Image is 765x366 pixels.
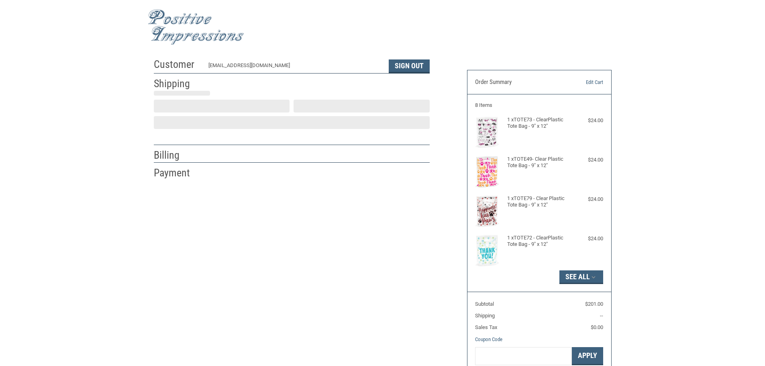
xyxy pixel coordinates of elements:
[571,195,603,203] div: $24.00
[600,313,603,319] span: --
[585,301,603,307] span: $201.00
[571,117,603,125] div: $24.00
[507,195,569,209] h4: 1 x TOTE79 - Clear Plastic Tote Bag - 9" x 12"
[571,156,603,164] div: $24.00
[475,336,502,342] a: Coupon Code
[507,235,569,248] h4: 1 x TOTE72 - ClearPlastic Tote Bag - 9" x 12"
[148,9,244,45] img: Positive Impressions
[208,61,381,73] div: [EMAIL_ADDRESS][DOMAIN_NAME]
[475,347,572,365] input: Gift Certificate or Coupon Code
[475,301,494,307] span: Subtotal
[507,117,569,130] h4: 1 x TOTE73 - ClearPlastic Tote Bag - 9" x 12"
[389,59,430,73] button: Sign Out
[154,149,201,162] h2: Billing
[154,166,201,180] h2: Payment
[507,156,569,169] h4: 1 x TOTE49- Clear Plastic Tote Bag - 9" x 12"
[559,270,603,284] button: See All
[562,78,603,86] a: Edit Cart
[154,58,201,71] h2: Customer
[475,78,562,86] h3: Order Summary
[591,324,603,330] span: $0.00
[572,347,603,365] button: Apply
[571,235,603,243] div: $24.00
[154,77,201,90] h2: Shipping
[475,313,495,319] span: Shipping
[475,324,497,330] span: Sales Tax
[475,102,603,108] h3: 8 Items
